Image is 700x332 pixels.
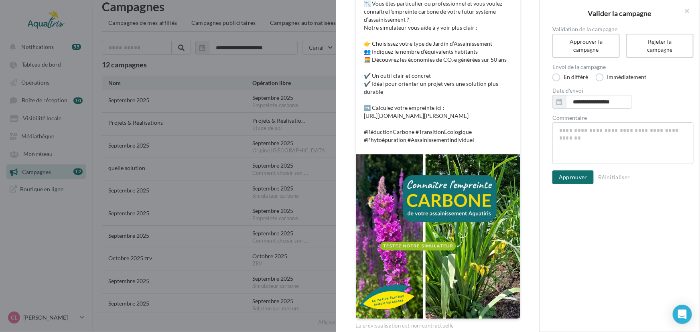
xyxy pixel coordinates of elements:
[552,10,687,17] h2: Valider la campagne
[595,172,633,182] button: Réinitialiser
[552,88,694,93] label: Date d'envoi
[552,170,594,184] button: Approuver
[596,73,646,81] label: Immédiatement
[552,64,694,70] label: Envoi de la campagne
[552,26,694,32] label: Validation de la campagne
[673,305,692,324] div: Open Intercom Messenger
[552,115,694,121] label: Commentaire
[355,319,520,330] div: La prévisualisation est non-contractuelle
[552,73,588,81] label: En différé
[636,38,684,54] div: Rejeter la campagne
[562,38,610,54] div: Approuver la campagne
